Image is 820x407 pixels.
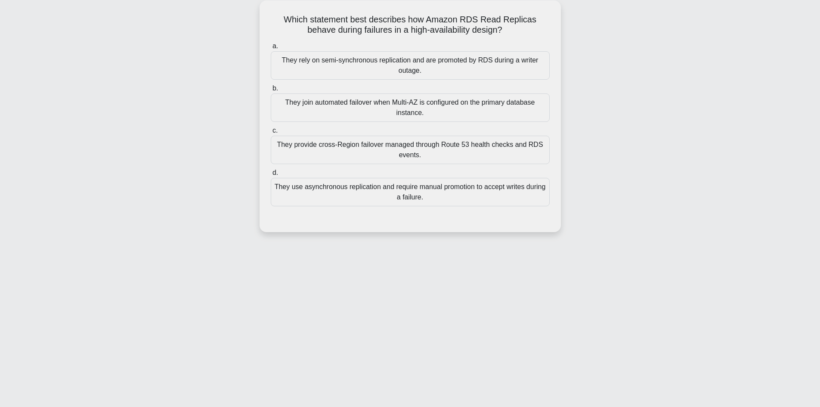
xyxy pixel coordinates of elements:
[272,42,278,50] span: a.
[272,84,278,92] span: b.
[271,51,550,80] div: They rely on semi-synchronous replication and are promoted by RDS during a writer outage.
[271,178,550,206] div: They use asynchronous replication and require manual promotion to accept writes during a failure.
[271,93,550,122] div: They join automated failover when Multi-AZ is configured on the primary database instance.
[272,169,278,176] span: d.
[272,127,278,134] span: c.
[271,136,550,164] div: They provide cross-Region failover managed through Route 53 health checks and RDS events.
[270,14,551,36] h5: Which statement best describes how Amazon RDS Read Replicas behave during failures in a high-avai...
